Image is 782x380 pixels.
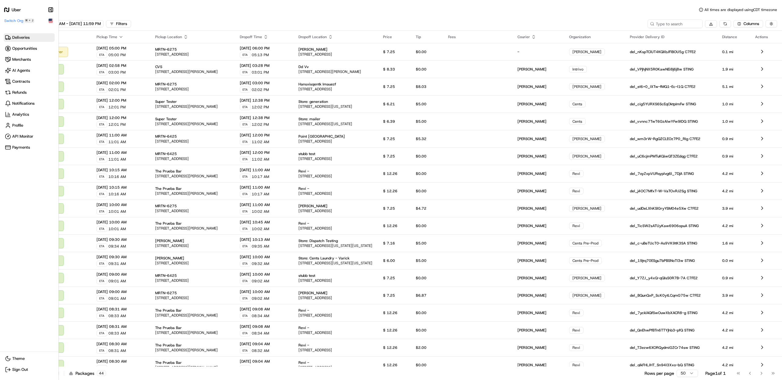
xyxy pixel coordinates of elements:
[252,226,269,231] span: 10:02 AM
[569,275,605,281] div: [PERSON_NAME]
[517,102,546,107] span: [PERSON_NAME]
[252,174,269,179] span: 10:17 AM
[252,296,269,301] span: 09:02 AM
[97,139,107,145] div: ETA
[298,221,309,226] span: Revi -
[108,261,126,266] span: 09:31 AM
[240,237,289,242] span: [DATE] 10:13 AM
[97,87,107,93] div: ETA
[416,189,426,194] span: $0.00
[416,276,426,280] span: $0.00
[97,121,107,128] div: ETA
[517,206,546,211] span: [PERSON_NAME]
[97,34,117,39] span: Pickup Time
[517,241,546,246] span: [PERSON_NAME]
[240,202,289,207] span: [DATE] 11:00 AM
[517,276,546,280] span: [PERSON_NAME]
[517,84,546,89] span: [PERSON_NAME]
[12,68,30,73] span: AI Agents
[517,154,546,159] span: [PERSON_NAME]
[298,47,327,52] span: [PERSON_NAME]
[155,208,189,213] span: [STREET_ADDRESS]
[298,278,332,283] span: [STREET_ADDRESS]
[416,310,426,315] span: $0.00
[416,171,426,176] span: $0.00
[240,191,250,197] div: ETA
[4,110,55,119] a: Analytics
[517,136,546,141] span: [PERSON_NAME]
[569,188,583,194] div: Revi
[4,365,55,374] button: Sign Out
[97,46,145,51] span: [DATE] 05:00 PM
[298,256,349,261] span: Store: Cents Laundry - Varick
[383,136,395,141] span: $ 7.25
[4,354,55,363] button: Theme
[4,132,55,141] a: API Monitor
[744,21,759,27] span: Columns
[517,171,546,176] span: [PERSON_NAME]
[298,134,345,139] span: Point [GEOGRAPHIC_DATA]
[97,81,145,85] span: [DATE] 02:00 PM
[383,154,395,159] span: $ 7.25
[569,66,587,73] div: Intrivo
[4,7,46,13] a: Uber
[97,191,107,197] div: ETA
[97,52,107,58] div: ETA
[569,34,620,39] div: Organization
[517,49,519,54] span: -
[416,34,439,39] div: Tip
[630,223,699,228] span: del_TicSW2sATUyKaw6906opuA STING
[383,293,395,298] span: $ 7.25
[630,189,697,194] span: del_j4OC7MfxT-W-VaTOvRJ2Sg STING
[252,87,269,92] span: 02:02 PM
[298,99,328,104] span: Store: generation
[108,105,126,110] span: 12:01 PM
[416,154,426,159] span: $0.00
[298,295,332,300] span: [STREET_ADDRESS]
[630,276,698,280] span: del_Y7ZJ_y4xQ-qQlsS0R7B-7A C7FE2
[252,52,269,57] span: 05:13 PM
[12,356,25,361] span: Theme
[49,19,53,23] img: Flag of us
[630,67,694,72] span: del_VPjhjNX5R0KawNEi8j6j8w STING
[252,157,269,162] span: 11:02 AM
[569,136,605,142] div: [PERSON_NAME]
[97,243,107,249] div: ETA
[4,18,34,23] button: Switch Org⌘+J
[383,241,395,246] span: $ 7.16
[298,139,332,144] span: [STREET_ADDRESS]
[4,44,55,53] a: Opportunities
[12,123,23,128] span: Profile
[155,117,177,121] span: Super Tester
[383,276,395,280] span: $ 7.25
[569,292,605,299] div: [PERSON_NAME]
[155,174,218,179] span: [STREET_ADDRESS][PERSON_NAME]
[240,220,289,225] span: [DATE] 10:45 AM
[23,20,104,27] button: [DATE] 12:00 AM - [DATE] 11:59 PM
[108,139,126,144] span: 11:01 AM
[108,52,126,57] span: 05:00 PM
[298,169,309,174] span: Revi -
[298,226,332,231] span: [STREET_ADDRESS]
[155,104,218,109] span: [STREET_ADDRESS][PERSON_NAME]
[155,169,182,174] span: The Prueba Bar
[155,34,182,39] span: Pickup Location
[116,21,127,27] div: Filters
[240,150,289,155] span: [DATE] 12:00 PM
[298,273,315,278] span: stubb test
[155,87,189,92] span: [STREET_ADDRESS]
[448,34,508,39] div: Fees
[12,367,28,372] span: Sign Out
[569,223,583,229] div: Revi
[722,136,733,141] span: 0.9 mi
[252,279,269,284] span: 09:02 AM
[630,102,696,107] span: del_cig5YURXS6ScEqOktpImFw STING
[240,295,250,302] div: ETA
[630,34,713,39] div: Provider Delivery ID
[240,174,250,180] div: ETA
[298,82,336,87] span: Hansxisqentk Imauezf
[155,295,189,300] span: [STREET_ADDRESS]
[569,118,586,125] div: Cents
[569,205,605,212] div: [PERSON_NAME]
[155,52,189,57] span: [STREET_ADDRESS]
